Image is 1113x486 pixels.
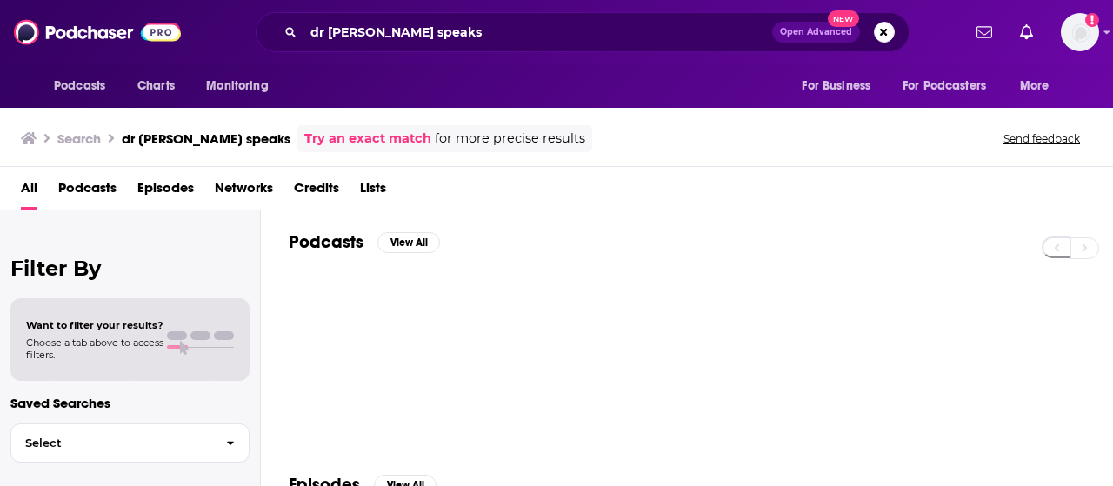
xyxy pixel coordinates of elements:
h3: Search [57,130,101,147]
p: Saved Searches [10,395,250,411]
a: Networks [215,174,273,210]
span: For Podcasters [903,74,986,98]
span: Monitoring [206,74,268,98]
button: open menu [790,70,892,103]
a: Show notifications dropdown [970,17,999,47]
a: Episodes [137,174,194,210]
span: for more precise results [435,129,585,149]
button: open menu [194,70,290,103]
button: open menu [1008,70,1071,103]
h3: dr [PERSON_NAME] speaks [122,130,290,147]
button: Send feedback [998,131,1085,146]
a: PodcastsView All [289,231,440,253]
span: Want to filter your results? [26,319,163,331]
span: Select [11,437,212,449]
input: Search podcasts, credits, & more... [303,18,772,46]
img: Podchaser - Follow, Share and Rate Podcasts [14,16,181,49]
a: All [21,174,37,210]
button: Open AdvancedNew [772,22,860,43]
h2: Filter By [10,256,250,281]
button: open menu [42,70,128,103]
img: User Profile [1061,13,1099,51]
button: View All [377,232,440,253]
a: Show notifications dropdown [1013,17,1040,47]
a: Credits [294,174,339,210]
h2: Podcasts [289,231,363,253]
button: open menu [891,70,1011,103]
a: Podcasts [58,174,117,210]
span: Logged in as mtraynor [1061,13,1099,51]
span: New [828,10,859,27]
a: Charts [126,70,185,103]
button: Select [10,423,250,463]
span: For Business [802,74,870,98]
button: Show profile menu [1061,13,1099,51]
span: Podcasts [54,74,105,98]
a: Lists [360,174,386,210]
a: Try an exact match [304,129,431,149]
svg: Add a profile image [1085,13,1099,27]
span: More [1020,74,1050,98]
span: Open Advanced [780,28,852,37]
span: Charts [137,74,175,98]
span: Choose a tab above to access filters. [26,336,163,361]
div: Search podcasts, credits, & more... [256,12,910,52]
